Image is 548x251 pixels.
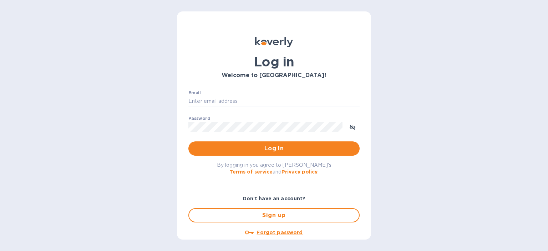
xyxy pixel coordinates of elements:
[243,196,306,201] b: Don't have an account?
[257,230,303,235] u: Forgot password
[345,120,360,134] button: toggle password visibility
[188,116,210,121] label: Password
[188,141,360,156] button: Log in
[194,144,354,153] span: Log in
[188,54,360,69] h1: Log in
[188,96,360,107] input: Enter email address
[217,162,331,175] span: By logging in you agree to [PERSON_NAME]'s and .
[195,211,353,220] span: Sign up
[188,208,360,222] button: Sign up
[229,169,273,175] a: Terms of service
[188,72,360,79] h3: Welcome to [GEOGRAPHIC_DATA]!
[255,37,293,47] img: Koverly
[188,91,201,95] label: Email
[281,169,318,175] a: Privacy policy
